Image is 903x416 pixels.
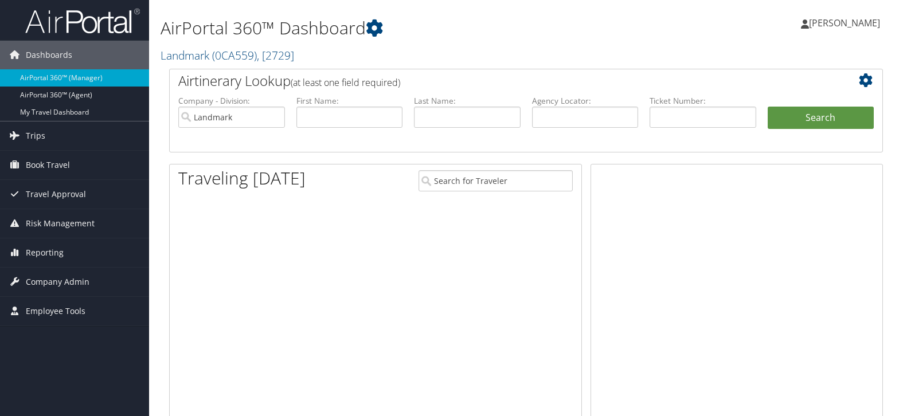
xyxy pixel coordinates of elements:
h1: Traveling [DATE] [178,166,306,190]
span: (at least one field required) [291,76,400,89]
a: Landmark [161,48,294,63]
h1: AirPortal 360™ Dashboard [161,16,648,40]
label: Agency Locator: [532,95,639,107]
a: [PERSON_NAME] [801,6,892,40]
span: Dashboards [26,41,72,69]
img: airportal-logo.png [25,7,140,34]
span: Book Travel [26,151,70,179]
label: Last Name: [414,95,521,107]
span: Reporting [26,238,64,267]
span: Trips [26,121,45,150]
span: [PERSON_NAME] [809,17,880,29]
button: Search [768,107,874,129]
label: First Name: [296,95,403,107]
span: Employee Tools [26,297,85,325]
h2: Airtinerary Lookup [178,71,814,91]
span: , [ 2729 ] [257,48,294,63]
span: Risk Management [26,209,95,238]
span: Travel Approval [26,180,86,209]
label: Ticket Number: [650,95,756,107]
span: ( 0CA559 ) [212,48,257,63]
label: Company - Division: [178,95,285,107]
span: Company Admin [26,268,89,296]
input: Search for Traveler [419,170,573,191]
